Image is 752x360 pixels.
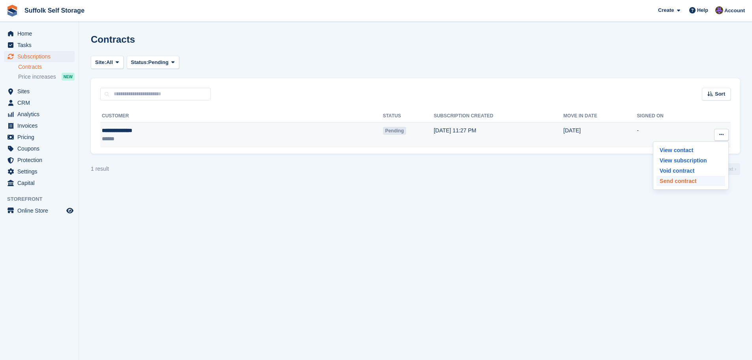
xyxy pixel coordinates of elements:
a: menu [4,120,75,131]
a: menu [4,166,75,177]
span: Online Store [17,205,65,216]
span: Status: [131,58,148,66]
a: menu [4,177,75,188]
a: Next [720,163,740,175]
span: CRM [17,97,65,108]
span: Help [697,6,708,14]
span: Subscriptions [17,51,65,62]
span: Invoices [17,120,65,131]
img: stora-icon-8386f47178a22dfd0bd8f6a31ec36ba5ce8667c1dd55bd0f319d3a0aa187defe.svg [6,5,18,17]
th: Signed on [637,110,695,123]
a: menu [4,132,75,143]
span: Tasks [17,40,65,51]
td: - [637,123,695,147]
span: Settings [17,166,65,177]
td: [DATE] [563,123,637,147]
a: View subscription [656,155,725,166]
a: Send contract [656,176,725,186]
a: menu [4,155,75,166]
a: menu [4,109,75,120]
th: Customer [100,110,383,123]
span: Create [658,6,674,14]
span: Sites [17,86,65,97]
span: Home [17,28,65,39]
span: Storefront [7,195,79,203]
a: menu [4,86,75,97]
h1: Contracts [91,34,135,45]
span: All [106,58,113,66]
td: [DATE] 11:27 PM [434,123,563,147]
th: Move in date [563,110,637,123]
span: Analytics [17,109,65,120]
div: 1 result [91,165,109,173]
span: Coupons [17,143,65,154]
a: View contact [656,145,725,155]
button: Site: All [91,56,124,69]
span: Account [724,7,745,15]
button: Status: Pending [127,56,179,69]
a: menu [4,51,75,62]
a: menu [4,97,75,108]
a: menu [4,28,75,39]
a: Contracts [18,63,75,71]
a: Void contract [656,166,725,176]
span: Protection [17,155,65,166]
img: Emma [715,6,723,14]
span: Site: [95,58,106,66]
span: Pending [383,127,406,135]
div: NEW [62,73,75,81]
a: menu [4,143,75,154]
span: Pricing [17,132,65,143]
span: Price increases [18,73,56,81]
th: Subscription created [434,110,563,123]
a: menu [4,205,75,216]
a: Price increases NEW [18,72,75,81]
span: Sort [715,90,725,98]
span: Capital [17,177,65,188]
span: Pending [148,58,169,66]
th: Status [383,110,434,123]
a: Suffolk Self Storage [21,4,88,17]
a: menu [4,40,75,51]
a: Preview store [65,206,75,215]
